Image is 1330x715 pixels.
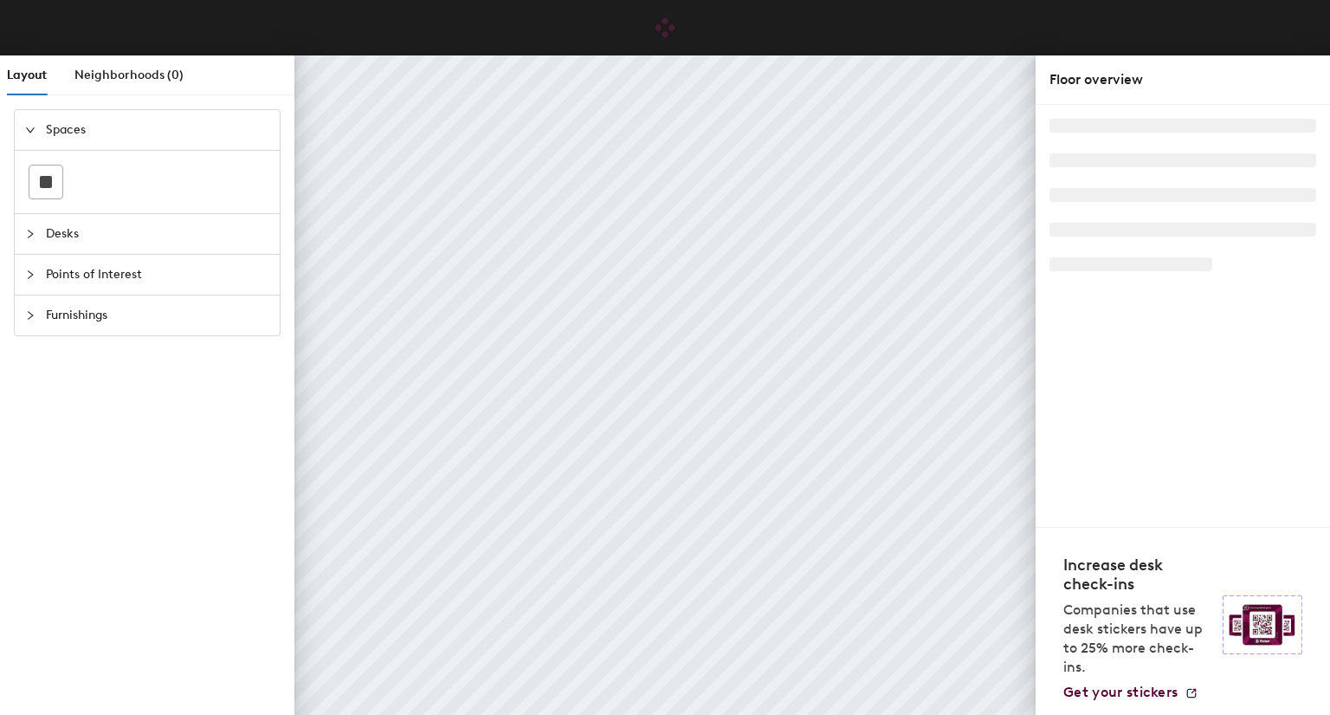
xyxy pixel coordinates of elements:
div: Floor overview [1049,69,1316,90]
span: collapsed [25,229,36,239]
h4: Increase desk check-ins [1063,556,1212,594]
span: Get your stickers [1063,684,1178,700]
span: Points of Interest [46,255,269,295]
span: expanded [25,125,36,135]
span: collapsed [25,270,36,280]
p: Companies that use desk stickers have up to 25% more check-ins. [1063,601,1212,677]
span: Layout [7,68,47,82]
span: Desks [46,214,269,254]
span: Spaces [46,110,269,150]
a: Get your stickers [1063,684,1198,701]
img: Sticker logo [1223,595,1302,654]
span: Furnishings [46,296,269,335]
span: Neighborhoods (0) [74,68,184,82]
span: collapsed [25,310,36,321]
